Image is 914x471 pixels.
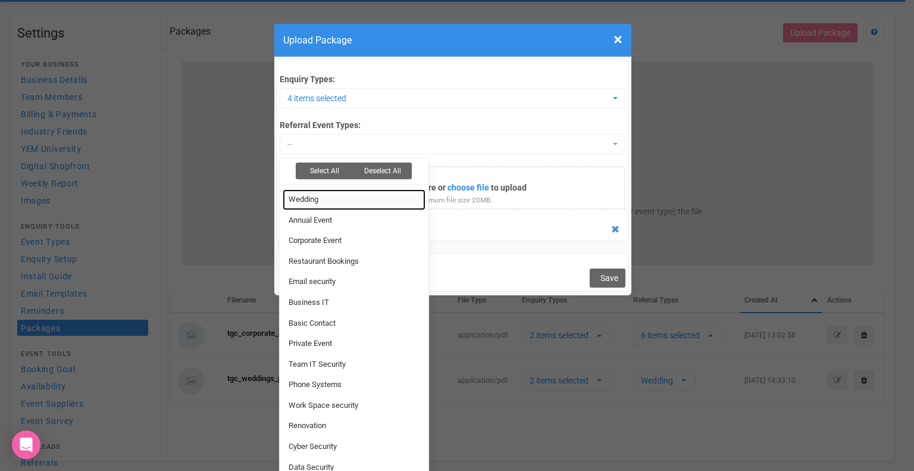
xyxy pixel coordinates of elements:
span: Basic Contact [289,318,336,329]
span: 4 items selected [287,92,610,104]
span: Business IT [289,297,329,308]
span: Cyber Security [289,441,337,453]
span: Wedding [289,194,318,205]
span: Phone Systems [289,379,342,391]
h4: Upload Package [283,33,622,48]
span: Drop a file here or to upload [378,183,527,192]
span: Save [600,273,618,283]
span: Email security [289,276,336,288]
span: -- [287,138,610,150]
label: Enquiry Types: [280,73,625,85]
small: Maximum file size 20MB. [414,196,492,204]
span: Private Event [289,338,332,350]
span: Team IT Security [289,359,346,370]
span: × [613,30,622,49]
span: Restaurant Bookings [289,256,359,267]
span: Corporate Event [289,235,342,247]
span: Annual Event [289,215,332,226]
label: Referral Event Types: [280,119,625,131]
div: Open Intercom Messenger [12,431,40,459]
button: Select All [296,163,354,179]
span: Work Space security [289,400,358,411]
button: Deselect All [353,163,412,179]
span: Renovation [289,420,326,432]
